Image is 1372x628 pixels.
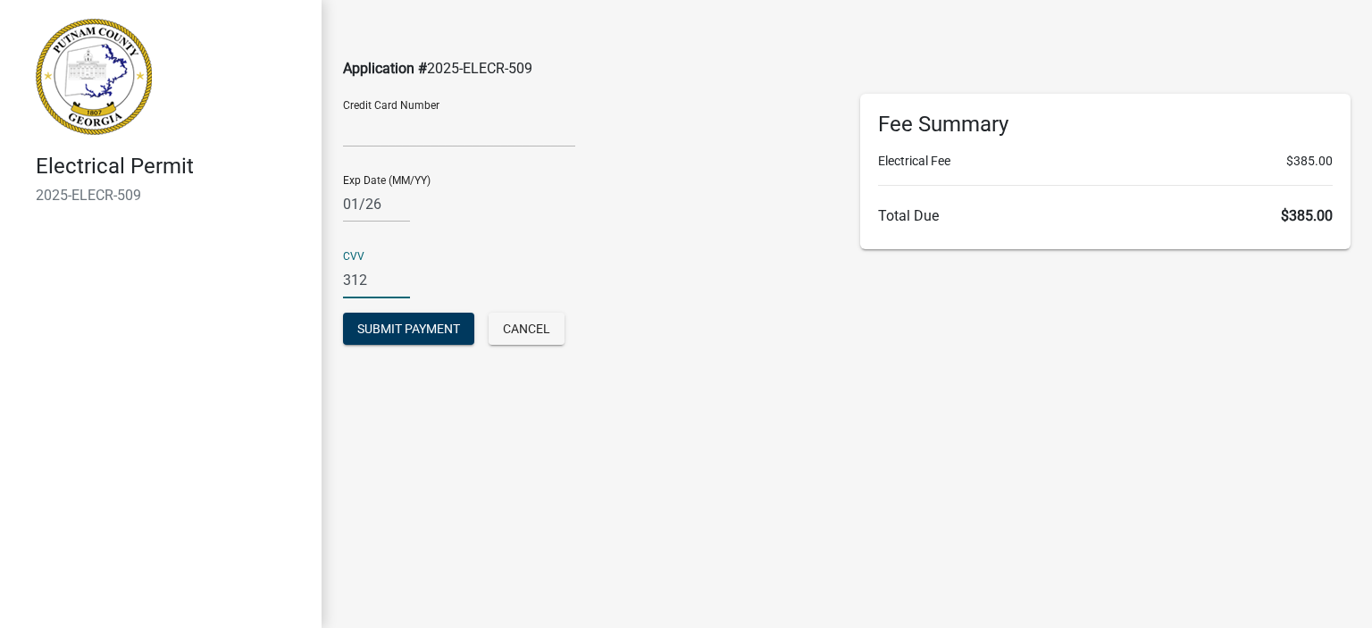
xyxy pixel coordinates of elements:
button: Cancel [489,313,565,345]
label: Credit Card Number [343,100,439,111]
h6: Total Due [878,207,1333,224]
button: Submit Payment [343,313,474,345]
img: Putnam County, Georgia [36,19,152,135]
li: Electrical Fee [878,152,1333,171]
span: $385.00 [1281,207,1333,224]
span: Submit Payment [357,322,460,336]
h6: 2025-ELECR-509 [36,187,307,204]
span: Application # [343,60,427,77]
span: 2025-ELECR-509 [427,60,532,77]
h4: Electrical Permit [36,154,307,180]
h6: Fee Summary [878,112,1333,138]
span: Cancel [503,322,550,336]
span: $385.00 [1286,152,1333,171]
